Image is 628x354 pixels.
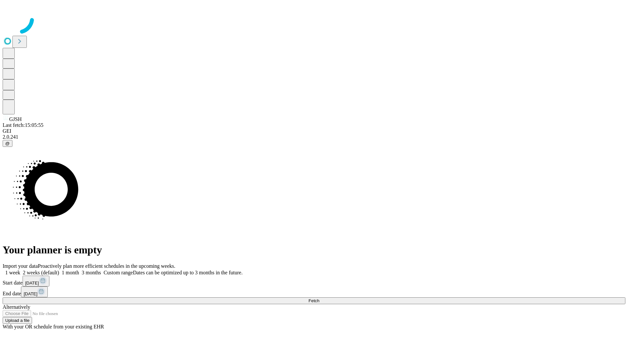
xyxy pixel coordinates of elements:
[3,297,625,304] button: Fetch
[104,270,133,275] span: Custom range
[3,122,44,128] span: Last fetch: 15:05:55
[38,263,175,269] span: Proactively plan more efficient schedules in the upcoming weeks.
[3,317,32,324] button: Upload a file
[3,140,12,147] button: @
[62,270,79,275] span: 1 month
[5,270,20,275] span: 1 week
[3,244,625,256] h1: Your planner is empty
[3,286,625,297] div: End date
[3,263,38,269] span: Import your data
[21,286,48,297] button: [DATE]
[133,270,242,275] span: Dates can be optimized up to 3 months in the future.
[3,128,625,134] div: GEI
[3,134,625,140] div: 2.0.241
[308,298,319,303] span: Fetch
[5,141,10,146] span: @
[23,270,59,275] span: 2 weeks (default)
[23,276,49,286] button: [DATE]
[24,291,37,296] span: [DATE]
[82,270,101,275] span: 3 months
[25,281,39,285] span: [DATE]
[9,116,22,122] span: GJSH
[3,276,625,286] div: Start date
[3,304,30,310] span: Alternatively
[3,324,104,329] span: With your OR schedule from your existing EHR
